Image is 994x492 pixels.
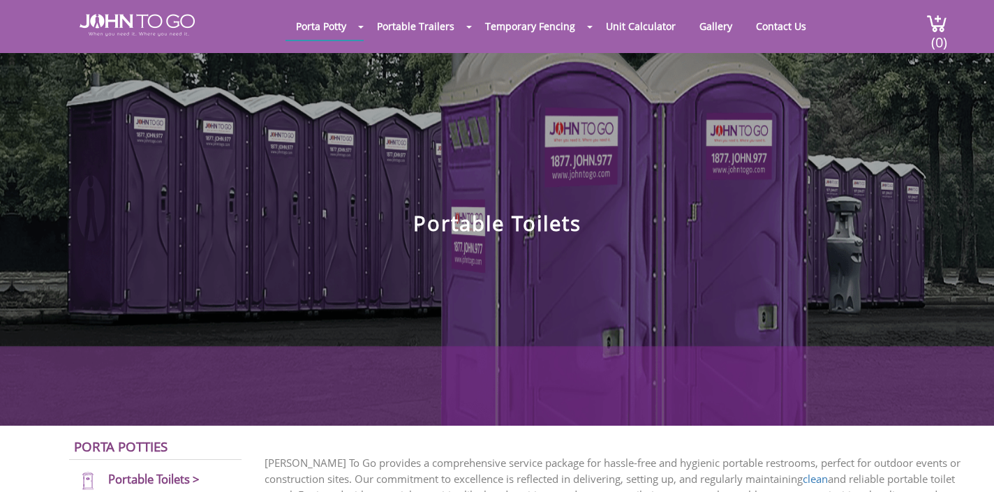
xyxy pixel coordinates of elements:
[803,472,828,486] a: clean
[73,472,103,491] img: portable-toilets-new.png
[366,13,465,40] a: Portable Trailers
[745,13,817,40] a: Contact Us
[108,471,200,487] a: Portable Toilets >
[926,14,947,33] img: cart a
[475,13,586,40] a: Temporary Fencing
[930,22,947,52] span: (0)
[938,436,994,492] button: Live Chat
[689,13,743,40] a: Gallery
[285,13,357,40] a: Porta Potty
[595,13,686,40] a: Unit Calculator
[74,438,168,455] a: Porta Potties
[80,14,195,36] img: JOHN to go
